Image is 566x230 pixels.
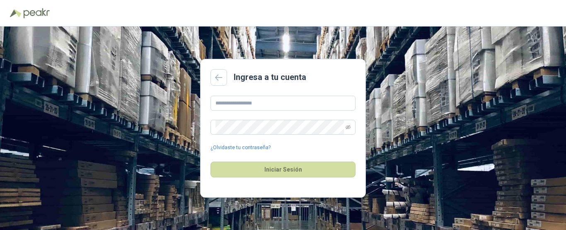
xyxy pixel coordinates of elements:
span: eye-invisible [346,125,351,130]
img: Logo [10,9,22,17]
button: Iniciar Sesión [210,162,356,177]
img: Peakr [23,8,50,18]
a: ¿Olvidaste tu contraseña? [210,144,271,152]
h2: Ingresa a tu cuenta [234,71,306,84]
